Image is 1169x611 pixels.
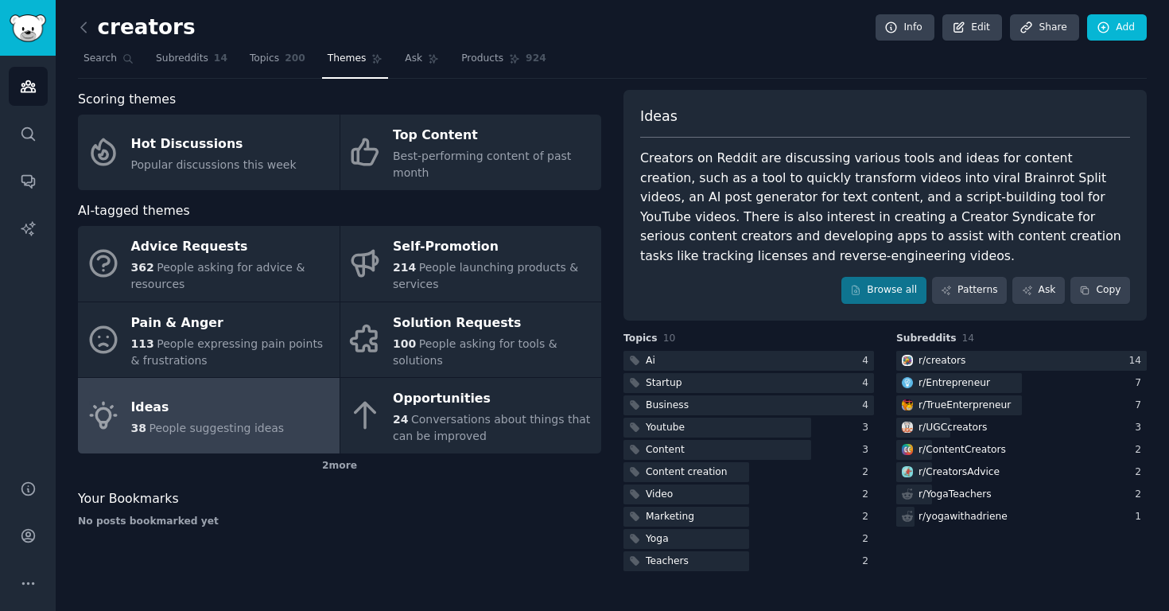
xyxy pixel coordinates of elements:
div: 2 [862,488,874,502]
div: 4 [862,354,874,368]
a: Search [78,46,139,79]
a: Advice Requests362People asking for advice & resources [78,226,340,302]
img: CreatorsAdvice [902,466,913,477]
span: 24 [393,413,408,426]
span: AI-tagged themes [78,201,190,221]
div: 14 [1128,354,1147,368]
div: r/ TrueEnterpreneur [918,399,1011,413]
a: Themes [322,46,389,79]
a: Add [1087,14,1147,41]
a: Solution Requests100People asking for tools & solutions [340,302,602,378]
div: 3 [1135,421,1147,435]
a: ContentCreatorsr/ContentCreators2 [896,440,1147,460]
div: Teachers [646,555,689,569]
div: No posts bookmarked yet [78,515,601,529]
span: Ideas [640,107,678,126]
img: TrueEnterpreneur [902,399,913,411]
a: Entrepreneurr/Entrepreneur7 [896,373,1147,393]
span: Products [461,52,503,66]
span: 214 [393,261,416,274]
a: Ideas38People suggesting ideas [78,378,340,453]
span: Subreddits [896,332,957,346]
div: r/ YogaTeachers [918,488,992,502]
a: Ai4 [623,351,874,371]
span: 113 [131,337,154,350]
a: Edit [942,14,1002,41]
span: 14 [962,333,975,344]
span: People expressing pain points & frustrations [131,337,324,367]
a: Startup4 [623,373,874,393]
span: 10 [663,333,676,344]
a: Yoga2 [623,529,874,549]
div: 2 [862,555,874,569]
a: Ask [1012,277,1065,304]
span: Popular discussions this week [131,158,297,171]
a: Youtube3 [623,418,874,438]
a: Top ContentBest-performing content of past month [340,115,602,190]
div: 2 [1135,488,1147,502]
a: Share [1010,14,1078,41]
a: r/yogawithadriene1 [896,507,1147,527]
a: Browse all [841,277,926,304]
span: Scoring themes [78,90,176,110]
div: 1 [1135,510,1147,524]
div: 2 [862,465,874,480]
div: 4 [862,376,874,391]
div: Content creation [646,465,728,480]
a: Pain & Anger113People expressing pain points & frustrations [78,302,340,378]
div: 3 [862,421,874,435]
div: 4 [862,399,874,413]
div: 2 more [78,453,601,479]
div: Self-Promotion [393,235,593,260]
span: 200 [285,52,305,66]
div: 7 [1135,376,1147,391]
span: 100 [393,337,416,350]
span: Best-performing content of past month [393,150,571,179]
div: 3 [862,443,874,457]
div: 2 [1135,465,1147,480]
a: Hot DiscussionsPopular discussions this week [78,115,340,190]
span: Subreddits [156,52,208,66]
a: Content3 [623,440,874,460]
span: 14 [214,52,227,66]
div: Marketing [646,510,694,524]
a: Marketing2 [623,507,874,527]
span: Ask [405,52,422,66]
a: Topics200 [244,46,311,79]
span: Your Bookmarks [78,489,179,509]
a: Info [876,14,934,41]
span: 924 [526,52,546,66]
span: Search [83,52,117,66]
div: 7 [1135,399,1147,413]
a: UGCcreatorsr/UGCcreators3 [896,418,1147,438]
div: r/ Entrepreneur [918,376,990,391]
a: Opportunities24Conversations about things that can be improved [340,378,602,453]
div: Solution Requests [393,310,593,336]
button: Copy [1070,277,1130,304]
span: 362 [131,261,154,274]
img: UGCcreators [902,422,913,433]
div: 2 [862,532,874,547]
div: Ai [646,354,655,368]
span: Topics [623,332,658,346]
a: Self-Promotion214People launching products & services [340,226,602,302]
span: 38 [131,422,146,434]
span: People asking for advice & resources [131,261,305,290]
div: 2 [862,510,874,524]
h2: creators [78,15,196,41]
span: People suggesting ideas [149,422,284,434]
a: Subreddits14 [150,46,233,79]
div: Hot Discussions [131,131,297,157]
a: CreatorsAdvicer/CreatorsAdvice2 [896,462,1147,482]
div: Pain & Anger [131,310,332,336]
div: Business [646,399,689,413]
a: Teachers2 [623,551,874,571]
div: Content [646,443,685,457]
a: Content creation2 [623,462,874,482]
a: Patterns [932,277,1007,304]
div: Creators on Reddit are discussing various tools and ideas for content creation, such as a tool to... [640,149,1130,266]
div: r/ yogawithadriene [918,510,1008,524]
div: r/ ContentCreators [918,443,1006,457]
div: Video [646,488,673,502]
a: creatorsr/creators14 [896,351,1147,371]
